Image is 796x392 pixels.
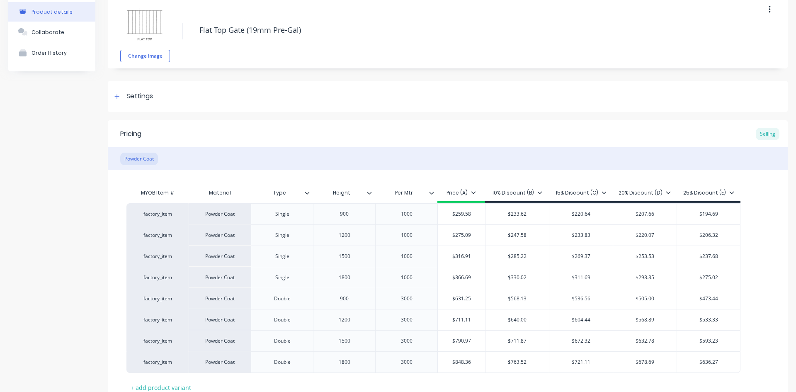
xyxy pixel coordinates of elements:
[386,251,427,262] div: 1000
[32,9,73,15] div: Product details
[313,183,370,203] div: Height
[386,293,427,304] div: 3000
[485,309,549,330] div: $640.00
[549,267,613,288] div: $311.69
[195,20,719,40] textarea: Flat Top Gate (19mm Pre-Gal)
[120,153,158,165] div: Powder Coat
[549,331,613,351] div: $672.32
[549,288,613,309] div: $536.56
[324,314,365,325] div: 1200
[677,246,740,267] div: $237.68
[386,314,427,325] div: 3000
[189,330,251,351] div: Powder Coat
[549,309,613,330] div: $604.44
[251,185,313,201] div: Type
[756,128,779,140] div: Selling
[386,230,427,241] div: 1000
[313,185,375,201] div: Height
[126,267,740,288] div: factory_itemPowder CoatSingle18001000$366.69$330.02$311.69$293.35$275.02
[262,336,303,346] div: Double
[135,295,180,302] div: factory_item
[189,203,251,224] div: Powder Coat
[126,91,153,102] div: Settings
[677,288,740,309] div: $473.44
[189,224,251,246] div: Powder Coat
[324,230,365,241] div: 1200
[135,358,180,366] div: factory_item
[677,267,740,288] div: $275.02
[556,189,607,197] div: 15% Discount (C)
[677,225,740,246] div: $206.32
[549,225,613,246] div: $233.83
[677,309,740,330] div: $533.33
[189,288,251,309] div: Powder Coat
[262,272,303,283] div: Single
[189,185,251,201] div: Material
[386,272,427,283] div: 1000
[8,2,95,22] button: Product details
[8,42,95,63] button: Order History
[120,129,141,139] div: Pricing
[613,267,677,288] div: $293.35
[324,293,365,304] div: 900
[613,288,677,309] div: $505.00
[8,22,95,42] button: Collaborate
[262,293,303,304] div: Double
[120,50,170,62] button: Change image
[447,189,476,197] div: Price (A)
[438,204,485,224] div: $259.58
[126,330,740,351] div: factory_itemPowder CoatDouble15003000$790.97$711.87$672.32$632.78$593.23
[262,251,303,262] div: Single
[262,230,303,241] div: Single
[126,288,740,309] div: factory_itemPowder CoatDouble9003000$631.25$568.13$536.56$505.00$473.44
[613,352,677,373] div: $678.69
[324,251,365,262] div: 1500
[438,246,485,267] div: $316.91
[251,183,308,203] div: Type
[135,231,180,239] div: factory_item
[492,189,542,197] div: 10% Discount (B)
[549,246,613,267] div: $269.37
[262,209,303,219] div: Single
[438,331,485,351] div: $790.97
[613,309,677,330] div: $568.89
[485,288,549,309] div: $568.13
[32,50,67,56] div: Order History
[619,189,671,197] div: 20% Discount (D)
[262,314,303,325] div: Double
[438,352,485,373] div: $848.36
[485,352,549,373] div: $763.52
[485,246,549,267] div: $285.22
[324,209,365,219] div: 900
[135,337,180,345] div: factory_item
[32,29,64,35] div: Collaborate
[375,185,437,201] div: Per Mtr
[126,246,740,267] div: factory_itemPowder CoatSingle15001000$316.91$285.22$269.37$253.53$237.68
[375,183,432,203] div: Per Mtr
[135,210,180,218] div: factory_item
[386,209,427,219] div: 1000
[677,204,740,224] div: $194.69
[613,225,677,246] div: $220.07
[485,267,549,288] div: $330.02
[386,357,427,368] div: 3000
[324,336,365,346] div: 1500
[324,272,365,283] div: 1800
[549,352,613,373] div: $721.11
[485,225,549,246] div: $247.58
[613,331,677,351] div: $632.78
[189,267,251,288] div: Powder Coat
[126,309,740,330] div: factory_itemPowder CoatDouble12003000$711.11$640.00$604.44$568.89$533.33
[189,246,251,267] div: Powder Coat
[126,224,740,246] div: factory_itemPowder CoatSingle12001000$275.09$247.58$233.83$220.07$206.32
[189,351,251,373] div: Powder Coat
[438,225,485,246] div: $275.09
[549,204,613,224] div: $220.64
[438,288,485,309] div: $631.25
[126,185,189,201] div: MYOB Item #
[126,351,740,373] div: factory_itemPowder CoatDouble18003000$848.36$763.52$721.11$678.69$636.27
[262,357,303,368] div: Double
[135,316,180,324] div: factory_item
[677,352,740,373] div: $636.27
[613,204,677,224] div: $207.66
